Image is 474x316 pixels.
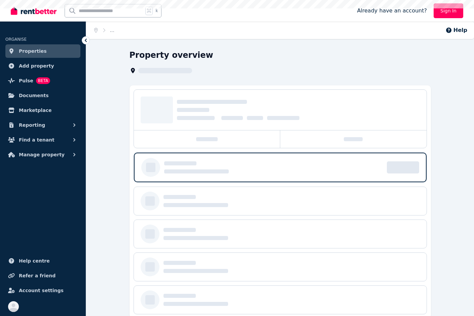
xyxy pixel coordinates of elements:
span: Help centre [19,257,50,265]
a: Documents [5,89,80,102]
button: Find a tenant [5,133,80,147]
span: Marketplace [19,106,51,114]
span: Refer a friend [19,272,56,280]
nav: Breadcrumb [86,22,122,39]
span: Manage property [19,151,65,159]
h1: Property overview [130,50,213,61]
a: PulseBETA [5,74,80,87]
span: ... [110,28,114,33]
a: Sign In [434,3,463,18]
span: Pulse [19,77,33,85]
button: Manage property [5,148,80,161]
a: Help centre [5,254,80,268]
a: Properties [5,44,80,58]
span: k [155,8,158,13]
span: Account settings [19,286,64,294]
span: BETA [36,77,50,84]
span: Properties [19,47,47,55]
button: Help [445,26,467,34]
span: ORGANISE [5,37,27,42]
img: RentBetter [11,6,57,16]
a: Refer a friend [5,269,80,282]
a: Add property [5,59,80,73]
span: Reporting [19,121,45,129]
span: Add property [19,62,54,70]
button: Reporting [5,118,80,132]
span: Find a tenant [19,136,54,144]
a: Account settings [5,284,80,297]
a: Marketplace [5,104,80,117]
span: Documents [19,91,49,100]
span: Already have an account? [357,7,427,15]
